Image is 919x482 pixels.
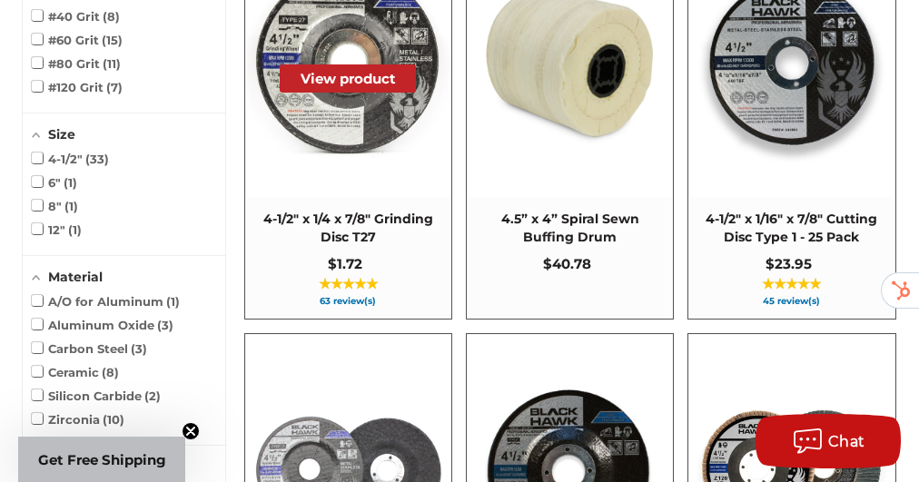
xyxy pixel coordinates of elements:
span: $40.78 [543,255,591,272]
span: 8 [103,9,120,24]
span: $23.95 [766,255,812,272]
span: 10 [103,412,124,427]
span: Carbon Steel [32,341,148,356]
span: #40 Grit [32,9,121,24]
span: A/O for Aluminum [32,294,181,309]
span: 1 [166,294,180,309]
span: 12" [32,222,83,237]
span: 33 [85,152,109,166]
span: Size [48,126,75,143]
span: Get Free Shipping [38,451,166,468]
span: Zirconia [32,412,125,427]
span: $1.72 [328,255,362,272]
span: 1 [68,222,82,237]
span: 3 [157,318,173,332]
span: 1 [64,199,78,213]
span: 4.5” x 4” Spiral Sewn Buffing Drum [476,211,665,246]
button: View product [280,64,416,93]
span: Silicon Carbide [32,389,162,403]
span: 8" [32,199,79,213]
span: Aluminum Oxide [32,318,174,332]
span: 45 review(s) [697,297,886,306]
button: Chat [756,414,901,468]
div: Get Free ShippingClose teaser [18,437,185,482]
span: ★★★★★ [319,277,378,291]
span: 4-1/2" x 1/4 x 7/8" Grinding Disc T27 [254,211,443,246]
span: 3 [131,341,147,356]
span: Material [48,269,103,285]
span: 15 [102,33,123,47]
span: 7 [106,80,123,94]
span: #80 Grit [32,56,122,71]
span: 8 [102,365,119,379]
button: Close teaser [182,422,200,440]
span: #120 Grit [32,80,124,94]
span: 2 [144,389,161,403]
span: Ceramic [32,365,120,379]
span: Chat [828,433,865,450]
span: ★★★★★ [762,277,821,291]
span: 1 [64,175,77,190]
span: 4-1/2" x 1/16" x 7/8" Cutting Disc Type 1 - 25 Pack [697,211,886,246]
span: 4-1/2" [32,152,110,166]
span: 6" [32,175,78,190]
span: 11 [103,56,121,71]
span: 63 review(s) [254,297,443,306]
span: #60 Grit [32,33,124,47]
